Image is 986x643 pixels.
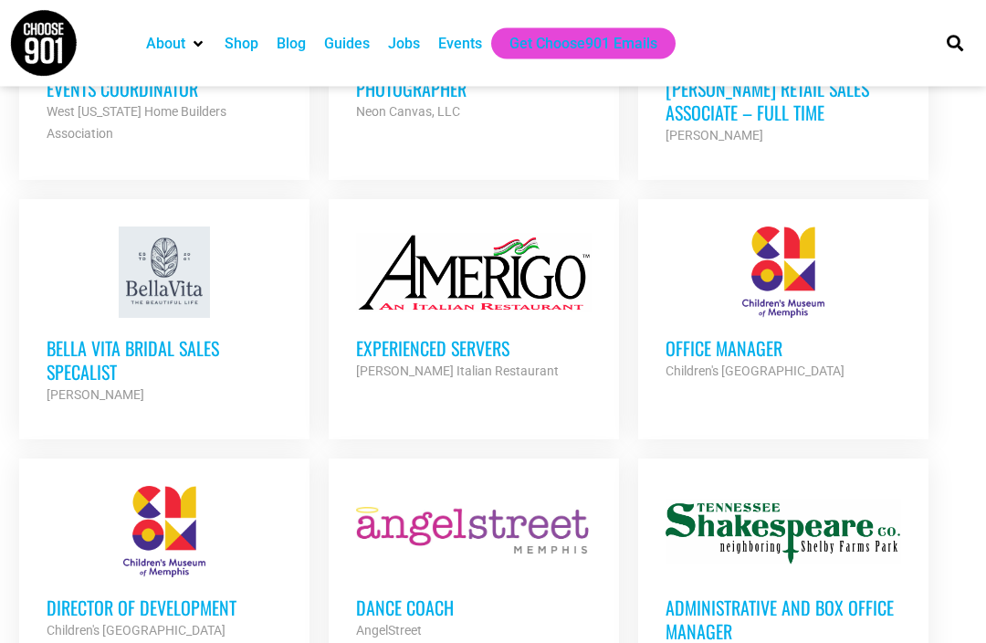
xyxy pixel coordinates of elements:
nav: Main nav [137,28,920,59]
a: Guides [324,33,370,55]
h3: Experienced Servers [356,337,592,361]
a: Events [438,33,482,55]
div: Search [940,28,970,58]
strong: West [US_STATE] Home Builders Association [47,105,226,142]
h3: Bella Vita Bridal Sales Specalist [47,337,282,385]
strong: Children's [GEOGRAPHIC_DATA] [47,624,226,638]
a: Get Choose901 Emails [509,33,657,55]
a: About [146,33,185,55]
a: Blog [277,33,306,55]
a: Bella Vita Bridal Sales Specalist [PERSON_NAME] [19,200,309,434]
strong: AngelStreet [356,624,422,638]
strong: [PERSON_NAME] [666,129,763,143]
h3: [PERSON_NAME] Retail Sales Associate – Full Time [666,78,901,125]
strong: [PERSON_NAME] Italian Restaurant [356,364,559,379]
h3: Photographer [356,78,592,101]
h3: Events Coordinator [47,78,282,101]
strong: Neon Canvas, LLC [356,105,460,120]
h3: Director of Development [47,596,282,620]
a: Experienced Servers [PERSON_NAME] Italian Restaurant [329,200,619,410]
div: About [137,28,215,59]
a: Jobs [388,33,420,55]
strong: Children's [GEOGRAPHIC_DATA] [666,364,844,379]
a: Office Manager Children's [GEOGRAPHIC_DATA] [638,200,928,410]
a: Shop [225,33,258,55]
h3: Office Manager [666,337,901,361]
h3: Dance Coach [356,596,592,620]
strong: [PERSON_NAME] [47,388,144,403]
